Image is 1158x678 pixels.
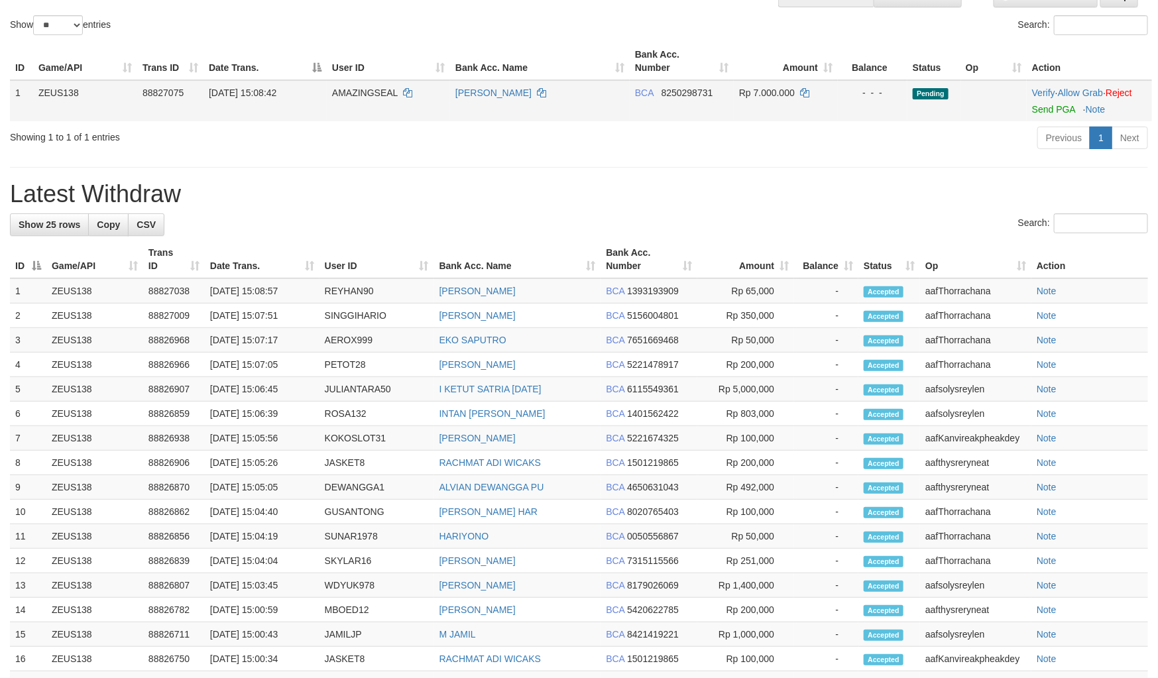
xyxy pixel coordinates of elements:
td: aafthysreryneat [920,598,1031,622]
td: [DATE] 15:07:05 [205,353,319,377]
td: ZEUS138 [46,304,143,328]
td: 88826750 [143,647,205,671]
span: Rp 7.000.000 [739,87,795,98]
span: BCA [606,482,624,492]
td: 2 [10,304,46,328]
span: BCA [635,87,654,98]
span: [DATE] 15:08:42 [209,87,276,98]
th: Bank Acc. Number: activate to sort column ascending [630,42,734,80]
td: ZEUS138 [46,278,143,304]
span: Accepted [864,409,903,420]
td: PETOT28 [319,353,434,377]
a: INTAN [PERSON_NAME] [439,408,546,419]
td: - [794,353,858,377]
th: Op: activate to sort column ascending [960,42,1027,80]
span: Show 25 rows [19,219,80,230]
span: BCA [606,359,624,370]
td: Rp 200,000 [697,353,794,377]
span: Copy 8179026069 to clipboard [627,580,679,591]
th: Game/API: activate to sort column ascending [46,241,143,278]
td: 4 [10,353,46,377]
a: Note [1037,555,1057,566]
td: Rp 50,000 [697,524,794,549]
td: aafthysreryneat [920,451,1031,475]
td: - [794,278,858,304]
label: Search: [1018,15,1148,35]
td: ZEUS138 [46,426,143,451]
span: Copy 4650631043 to clipboard [627,482,679,492]
a: Note [1086,104,1106,115]
a: [PERSON_NAME] [439,604,516,615]
a: HARIYONO [439,531,489,541]
td: [DATE] 15:04:04 [205,549,319,573]
td: 88826859 [143,402,205,426]
td: 16 [10,647,46,671]
th: Bank Acc. Number: activate to sort column ascending [601,241,697,278]
a: Note [1037,286,1057,296]
td: Rp 100,000 [697,647,794,671]
td: 88826906 [143,451,205,475]
a: Note [1037,482,1057,492]
td: ZEUS138 [46,328,143,353]
a: Copy [88,213,129,236]
td: · · [1027,80,1152,121]
a: [PERSON_NAME] [439,359,516,370]
a: [PERSON_NAME] [439,310,516,321]
span: Pending [913,88,949,99]
td: aafThorrachana [920,278,1031,304]
a: Note [1037,629,1057,640]
span: Copy [97,219,120,230]
td: 1 [10,80,33,121]
input: Search: [1054,213,1148,233]
a: Note [1037,433,1057,443]
span: Copy 1501219865 to clipboard [627,457,679,468]
td: - [794,598,858,622]
a: 1 [1090,127,1112,149]
td: [DATE] 15:05:56 [205,426,319,451]
a: [PERSON_NAME] [439,433,516,443]
td: WDYUK978 [319,573,434,598]
span: Copy 5221674325 to clipboard [627,433,679,443]
span: BCA [606,433,624,443]
td: ZEUS138 [46,549,143,573]
td: [DATE] 15:00:34 [205,647,319,671]
th: Amount: activate to sort column ascending [697,241,794,278]
td: Rp 350,000 [697,304,794,328]
td: - [794,377,858,402]
td: ZEUS138 [46,573,143,598]
th: Game/API: activate to sort column ascending [33,42,137,80]
span: Copy 0050556867 to clipboard [627,531,679,541]
td: KOKOSLOT31 [319,426,434,451]
a: [PERSON_NAME] [439,580,516,591]
span: Accepted [864,458,903,469]
td: ZEUS138 [33,80,137,121]
span: Accepted [864,654,903,665]
td: aafKanvireakpheakdey [920,426,1031,451]
span: Copy 6115549361 to clipboard [627,384,679,394]
a: RACHMAT ADI WICAKS [439,457,542,468]
span: BCA [606,653,624,664]
td: ZEUS138 [46,622,143,647]
td: 11 [10,524,46,549]
td: 3 [10,328,46,353]
span: Copy 1401562422 to clipboard [627,408,679,419]
span: BCA [606,286,624,296]
td: [DATE] 15:08:57 [205,278,319,304]
span: BCA [606,555,624,566]
span: Accepted [864,581,903,592]
td: 9 [10,475,46,500]
th: Action [1027,42,1152,80]
a: [PERSON_NAME] [439,555,516,566]
td: 88826782 [143,598,205,622]
span: BCA [606,408,624,419]
span: BCA [606,384,624,394]
a: Allow Grab [1058,87,1103,98]
span: Copy 8421419221 to clipboard [627,629,679,640]
a: Note [1037,384,1057,394]
td: - [794,573,858,598]
th: Bank Acc. Name: activate to sort column ascending [434,241,601,278]
td: aafThorrachana [920,328,1031,353]
td: ZEUS138 [46,451,143,475]
span: BCA [606,604,624,615]
span: Accepted [864,433,903,445]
